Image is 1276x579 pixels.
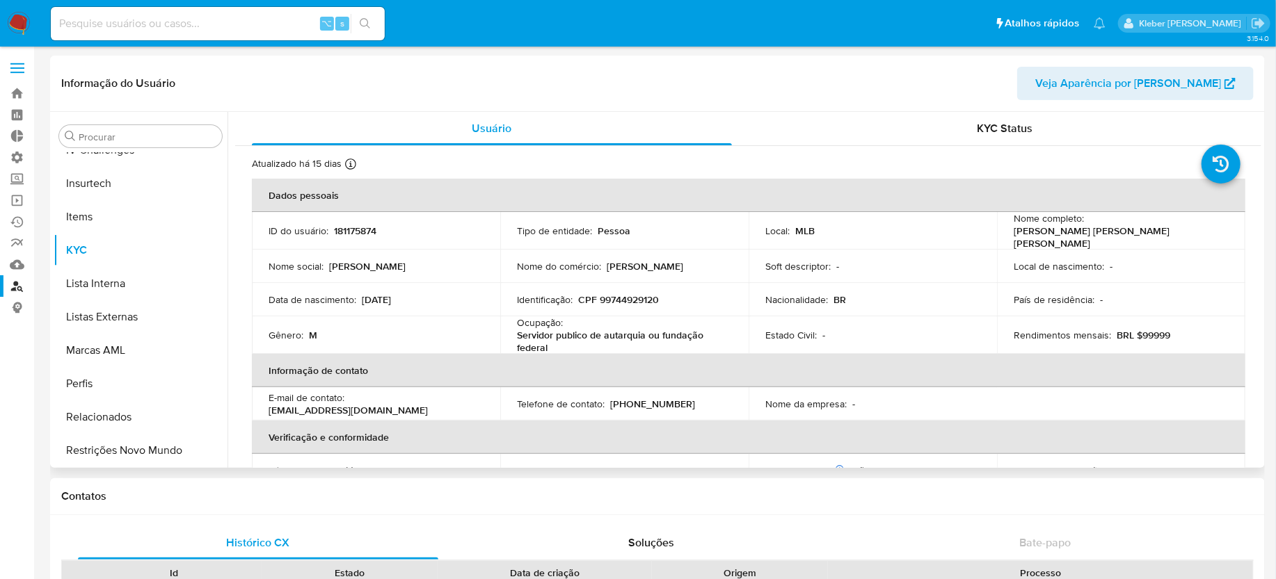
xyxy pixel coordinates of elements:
span: s [340,17,344,30]
p: Data de nascimento : [269,293,356,306]
p: BR [834,293,846,306]
p: Gênero : [269,329,303,341]
p: Não [852,464,870,477]
p: Atualizado há 15 dias [252,157,342,170]
button: Veja Aparência por [PERSON_NAME] [1017,67,1254,100]
p: verified [332,464,365,477]
button: Insurtech [54,167,228,200]
p: [PHONE_NUMBER] [610,398,695,410]
p: Local : [765,225,790,237]
button: Procurar [65,131,76,142]
p: Telefone de contato : [517,398,605,410]
p: Nome da empresa : [765,398,847,410]
p: - [1100,293,1103,306]
p: [PERSON_NAME] [329,260,406,272]
p: ID do usuário : [269,225,328,237]
p: Nacionalidade : [765,293,828,306]
p: Soft descriptor : [765,260,831,272]
p: - [852,398,855,410]
p: [EMAIL_ADDRESS][DOMAIN_NAME] [269,404,428,416]
span: Bate-papo [1019,535,1071,551]
a: Notificações [1094,17,1106,29]
button: search-icon [351,14,379,33]
p: País de residência : [1014,293,1094,306]
span: Histórico CX [226,535,289,551]
p: Ocupação : [517,316,563,329]
p: Nível de KYC : [269,464,326,477]
button: Items [54,200,228,234]
button: KYC [54,234,228,267]
input: Pesquise usuários ou casos... [51,15,385,33]
p: Identificação : [517,293,573,306]
p: Tipo de entidade : [517,225,592,237]
p: MLB [795,225,815,237]
p: Local de nascimento : [1014,260,1104,272]
h1: Informação do Usuário [61,76,175,90]
p: Sujeito obrigado : [517,464,589,477]
span: Veja Aparência por [PERSON_NAME] [1035,67,1221,100]
p: BRL $99999 [1117,329,1170,341]
th: Dados pessoais [252,179,1245,212]
button: Listas Externas [54,300,228,334]
th: Informação de contato [252,354,1245,387]
p: Estado Civil : [765,329,817,341]
p: 181175874 [334,225,376,237]
p: Nome completo : [1014,212,1084,225]
span: Atalhos rápidos [1005,16,1080,31]
p: Nome social : [269,260,324,272]
input: Procurar [79,131,216,143]
p: Tipo de Confirmação PEP : [1014,464,1124,477]
h1: Contatos [61,489,1254,503]
p: [PERSON_NAME] [607,260,683,272]
p: kleber.bueno@mercadolivre.com [1139,17,1246,30]
p: E-mail de contato : [269,391,344,404]
th: Verificação e conformidade [252,421,1245,454]
p: Rendimentos mensais : [1014,329,1111,341]
p: [DATE] [362,293,391,306]
p: Servidor publico de autarquia ou fundação federal [517,329,726,354]
p: - [1130,464,1133,477]
p: [PERSON_NAME] [PERSON_NAME] [PERSON_NAME] [1014,225,1223,250]
span: KYC Status [977,120,1032,136]
button: Perfis [54,367,228,400]
span: ⌥ [321,17,332,30]
button: Restrições Novo Mundo [54,434,228,467]
p: Nome do comércio : [517,260,601,272]
p: - [836,260,839,272]
p: PEP confirmado : [765,464,847,477]
p: M [309,329,317,341]
p: - [595,464,598,477]
a: Sair [1251,16,1266,31]
button: Marcas AML [54,334,228,367]
button: Relacionados [54,400,228,434]
span: Soluções [628,535,674,551]
p: - [822,329,825,341]
span: Usuário [472,120,511,136]
p: Pessoa [598,225,630,237]
p: CPF 99744929120 [578,293,659,306]
button: Lista Interna [54,267,228,300]
p: - [1110,260,1112,272]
